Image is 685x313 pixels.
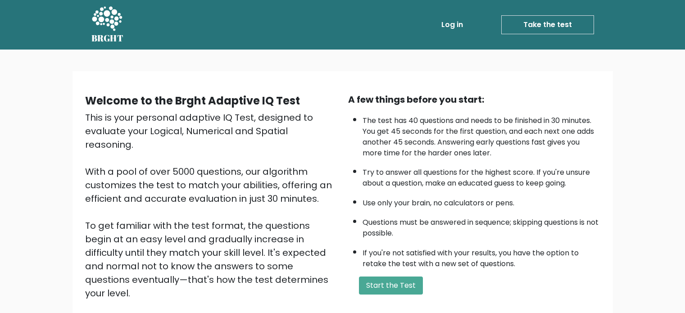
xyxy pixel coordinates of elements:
[85,93,300,108] b: Welcome to the Brght Adaptive IQ Test
[438,16,467,34] a: Log in
[91,33,124,44] h5: BRGHT
[501,15,594,34] a: Take the test
[363,193,600,209] li: Use only your brain, no calculators or pens.
[91,4,124,46] a: BRGHT
[363,163,600,189] li: Try to answer all questions for the highest score. If you're unsure about a question, make an edu...
[348,93,600,106] div: A few things before you start:
[363,213,600,239] li: Questions must be answered in sequence; skipping questions is not possible.
[359,277,423,295] button: Start the Test
[363,243,600,269] li: If you're not satisfied with your results, you have the option to retake the test with a new set ...
[363,111,600,159] li: The test has 40 questions and needs to be finished in 30 minutes. You get 45 seconds for the firs...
